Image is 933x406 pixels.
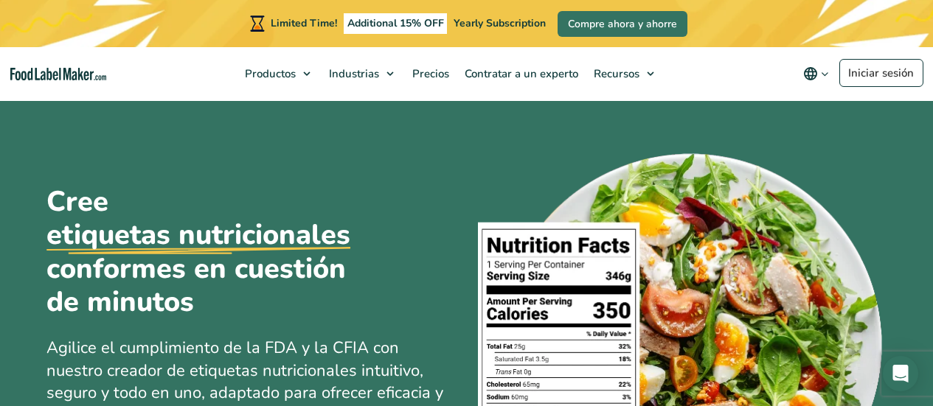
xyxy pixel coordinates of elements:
[240,66,297,81] span: Productos
[237,47,318,100] a: Productos
[839,59,923,87] a: Iniciar sesión
[322,47,401,100] a: Industrias
[460,66,580,81] span: Contratar a un experto
[558,11,687,37] a: Compre ahora y ahorre
[454,16,546,30] span: Yearly Subscription
[457,47,583,100] a: Contratar a un experto
[586,47,662,100] a: Recursos
[46,185,386,319] h1: Cree conformes en cuestión de minutos
[344,13,448,34] span: Additional 15% OFF
[405,47,454,100] a: Precios
[325,66,381,81] span: Industrias
[46,218,350,252] u: etiquetas nutricionales
[271,16,337,30] span: Limited Time!
[883,356,918,391] div: Open Intercom Messenger
[589,66,641,81] span: Recursos
[408,66,451,81] span: Precios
